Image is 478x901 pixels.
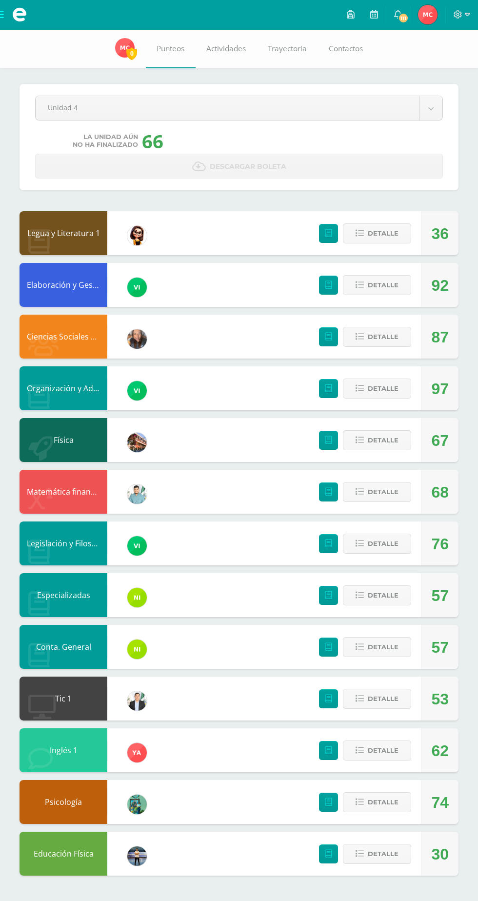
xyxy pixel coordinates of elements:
img: a241c2b06c5b4daf9dd7cbc5f490cd0f.png [127,381,147,400]
button: Detalle [343,844,411,864]
span: Detalle [368,638,398,656]
button: Detalle [343,430,411,450]
div: 68 [431,470,449,514]
span: Detalle [368,793,398,811]
span: Detalle [368,276,398,294]
img: b3df963adb6106740b98dae55d89aff1.png [127,795,147,814]
span: Detalle [368,380,398,398]
div: 92 [431,263,449,307]
div: Elaboración y Gestión de Proyectos [20,263,107,307]
a: Punteos [146,29,196,68]
div: 57 [431,574,449,618]
div: Matemática financiera [20,470,107,514]
img: bde165c00b944de6c05dcae7d51e2fcc.png [127,846,147,866]
img: 90ee13623fa7c5dbc2270dab131931b4.png [127,743,147,762]
a: Actividades [196,29,257,68]
span: Detalle [368,586,398,604]
div: Psicología [20,780,107,824]
span: Actividades [206,43,246,54]
div: 53 [431,677,449,721]
span: Detalle [368,328,398,346]
span: La unidad aún no ha finalizado [73,133,138,149]
div: Ciencias Sociales y Formación Ciudadana [20,315,107,359]
span: Unidad 4 [48,96,407,119]
a: Contactos [318,29,374,68]
div: 76 [431,522,449,566]
div: Organización y Admon. [20,366,107,410]
button: Detalle [343,275,411,295]
span: Detalle [368,690,398,708]
img: 69f303fc39f837cd9983a5abc81b3825.png [115,38,135,58]
span: Trayectoria [268,43,307,54]
a: Unidad 4 [36,96,442,120]
div: 87 [431,315,449,359]
div: Especializadas [20,573,107,617]
button: Detalle [343,534,411,554]
span: Detalle [368,224,398,242]
img: a241c2b06c5b4daf9dd7cbc5f490cd0f.png [127,278,147,297]
img: aa2172f3e2372f881a61fb647ea0edf1.png [127,691,147,711]
div: 67 [431,419,449,462]
span: Detalle [368,535,398,553]
span: Detalle [368,741,398,760]
img: ca60df5ae60ada09d1f93a1da4ab2e41.png [127,640,147,659]
div: Legislación y Filosofía Empresarial [20,521,107,565]
div: 57 [431,625,449,669]
div: 62 [431,729,449,773]
button: Detalle [343,689,411,709]
div: 30 [431,832,449,876]
div: Inglés 1 [20,728,107,772]
div: 36 [431,212,449,256]
button: Detalle [343,327,411,347]
img: ca60df5ae60ada09d1f93a1da4ab2e41.png [127,588,147,607]
span: Detalle [368,483,398,501]
span: 111 [398,13,409,23]
span: Descargar boleta [210,155,286,179]
div: 97 [431,367,449,411]
button: Detalle [343,379,411,399]
span: Detalle [368,845,398,863]
div: Educación Física [20,832,107,876]
button: Detalle [343,741,411,761]
div: 74 [431,781,449,824]
button: Detalle [343,223,411,243]
span: 0 [126,47,137,60]
div: 66 [142,128,163,154]
img: 0a4f8d2552c82aaa76f7aefb013bc2ce.png [127,433,147,452]
span: Detalle [368,431,398,449]
button: Detalle [343,585,411,605]
img: a241c2b06c5b4daf9dd7cbc5f490cd0f.png [127,536,147,556]
div: Tic 1 [20,677,107,721]
div: Legua y Literatura 1 [20,211,107,255]
img: 8286b9a544571e995a349c15127c7be6.png [127,329,147,349]
span: Contactos [329,43,363,54]
a: Trayectoria [257,29,318,68]
span: Punteos [157,43,184,54]
button: Detalle [343,792,411,812]
button: Detalle [343,482,411,502]
button: Detalle [343,637,411,657]
img: 3bbeeb896b161c296f86561e735fa0fc.png [127,484,147,504]
div: Física [20,418,107,462]
img: 69f303fc39f837cd9983a5abc81b3825.png [418,5,438,24]
div: Conta. General [20,625,107,669]
img: cddb2fafc80e4a6e526b97ae3eca20ef.png [127,226,147,245]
